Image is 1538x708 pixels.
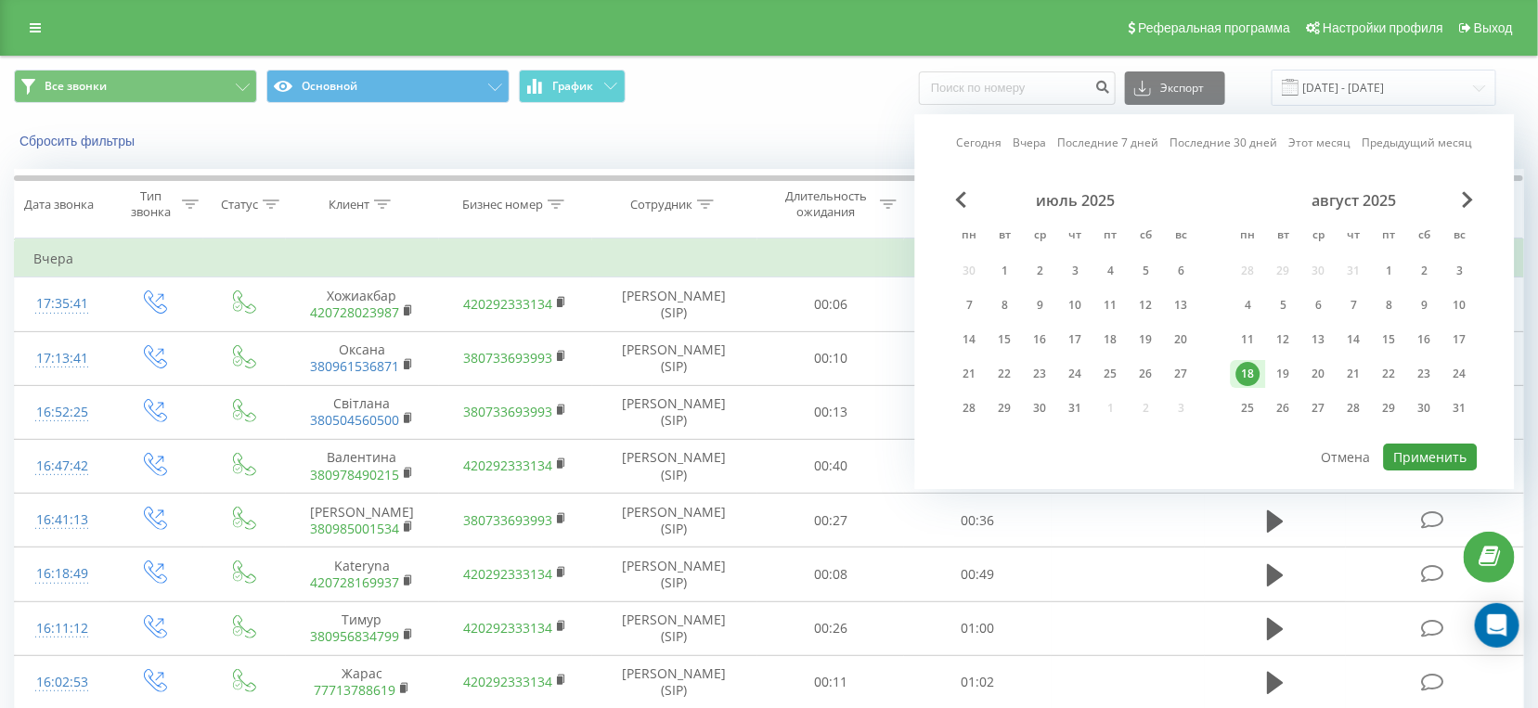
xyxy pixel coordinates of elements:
[1301,360,1337,388] div: ср 20 авг. 2025 г.
[1272,293,1296,317] div: 5
[1125,71,1225,105] button: Экспорт
[33,502,90,538] div: 16:41:13
[993,259,1017,283] div: 1
[310,573,399,591] a: 420728169937
[904,385,1052,439] td: 11:28
[329,197,369,212] div: Клиент
[1170,362,1194,386] div: 27
[988,257,1023,285] div: вт 1 июля 2025 г.
[266,70,510,103] button: Основной
[1058,326,1093,354] div: чт 17 июля 2025 г.
[1028,293,1053,317] div: 9
[1307,328,1331,352] div: 13
[15,240,1524,277] td: Вчера
[958,362,982,386] div: 21
[1442,291,1478,319] div: вс 10 авг. 2025 г.
[1023,360,1058,388] div: ср 23 июля 2025 г.
[1266,394,1301,422] div: вт 26 авг. 2025 г.
[1134,259,1158,283] div: 5
[519,70,626,103] button: График
[1446,223,1474,251] abbr: воскресенье
[1442,394,1478,422] div: вс 31 авг. 2025 г.
[1014,135,1047,152] a: Вчера
[1475,603,1519,648] div: Open Intercom Messenger
[286,385,439,439] td: Світлана
[1474,20,1513,35] span: Выход
[958,396,982,420] div: 28
[45,79,107,94] span: Все звонки
[1129,291,1164,319] div: сб 12 июля 2025 г.
[33,611,90,647] div: 16:11:12
[286,547,439,601] td: Kateryna
[630,197,692,212] div: Сотрудник
[1377,293,1402,317] div: 8
[993,396,1017,420] div: 29
[1231,394,1266,422] div: пн 25 авг. 2025 г.
[1023,257,1058,285] div: ср 2 июля 2025 г.
[904,277,1052,331] td: 10:01
[757,547,905,601] td: 00:08
[993,362,1017,386] div: 22
[1168,223,1196,251] abbr: воскресенье
[1307,293,1331,317] div: 6
[310,411,399,429] a: 380504560500
[1407,394,1442,422] div: сб 30 авг. 2025 г.
[1023,394,1058,422] div: ср 30 июля 2025 г.
[1231,360,1266,388] div: пн 18 авг. 2025 г.
[1236,328,1260,352] div: 11
[1413,259,1437,283] div: 2
[1093,326,1129,354] div: пт 18 июля 2025 г.
[33,556,90,592] div: 16:18:49
[1027,223,1054,251] abbr: среда
[1058,360,1093,388] div: чт 24 июля 2025 г.
[1099,293,1123,317] div: 11
[462,197,543,212] div: Бизнес номер
[553,80,594,93] span: График
[310,520,399,537] a: 380985001534
[1236,362,1260,386] div: 18
[592,547,757,601] td: [PERSON_NAME] (SIP)
[1413,396,1437,420] div: 30
[1413,362,1437,386] div: 23
[1372,326,1407,354] div: пт 15 авг. 2025 г.
[1097,223,1125,251] abbr: пятница
[757,385,905,439] td: 00:13
[1372,257,1407,285] div: пт 1 авг. 2025 г.
[33,394,90,431] div: 16:52:25
[310,627,399,645] a: 380956834799
[1340,223,1368,251] abbr: четверг
[1337,291,1372,319] div: чт 7 авг. 2025 г.
[958,328,982,352] div: 14
[1413,328,1437,352] div: 16
[1129,326,1164,354] div: сб 19 июля 2025 г.
[592,601,757,655] td: [PERSON_NAME] (SIP)
[286,277,439,331] td: Хожиакбар
[757,439,905,493] td: 00:40
[1363,135,1473,152] a: Предыдущий месяц
[1064,293,1088,317] div: 10
[1058,291,1093,319] div: чт 10 июля 2025 г.
[1305,223,1333,251] abbr: среда
[592,331,757,385] td: [PERSON_NAME] (SIP)
[1384,444,1478,470] button: Применить
[1342,293,1366,317] div: 7
[1442,257,1478,285] div: вс 3 авг. 2025 г.
[1064,259,1088,283] div: 3
[1407,360,1442,388] div: сб 23 авг. 2025 г.
[1377,396,1402,420] div: 29
[1411,223,1439,251] abbr: суббота
[956,191,967,208] span: Previous Month
[1337,394,1372,422] div: чт 28 авг. 2025 г.
[988,394,1023,422] div: вт 29 июля 2025 г.
[1138,20,1290,35] span: Реферальная программа
[463,673,552,690] a: 420292333134
[1272,362,1296,386] div: 19
[33,341,90,377] div: 17:13:41
[463,457,552,474] a: 420292333134
[757,494,905,547] td: 00:27
[1301,326,1337,354] div: ср 13 авг. 2025 г.
[1058,135,1159,152] a: Последние 7 дней
[1413,293,1437,317] div: 9
[1407,291,1442,319] div: сб 9 авг. 2025 г.
[904,439,1052,493] td: 01:05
